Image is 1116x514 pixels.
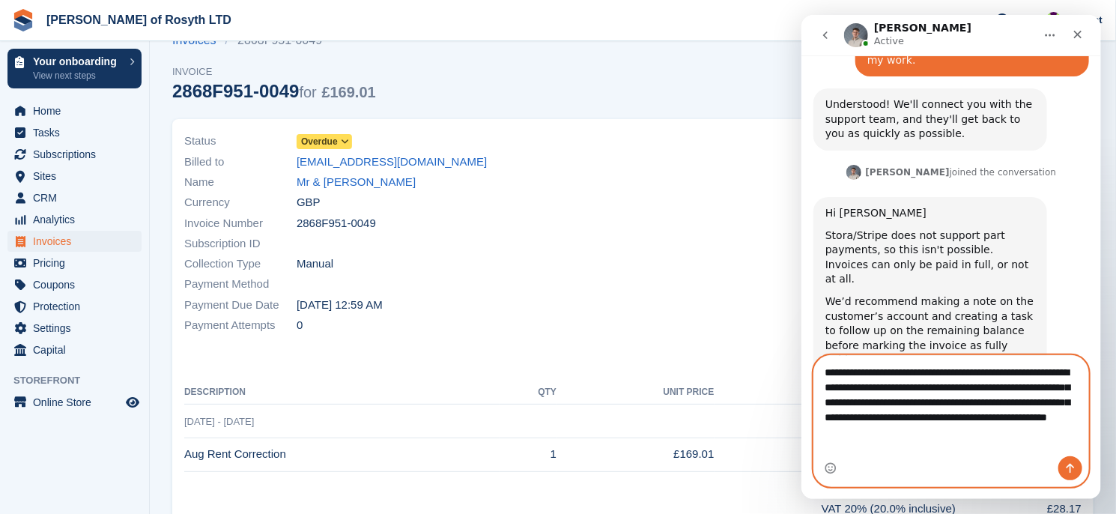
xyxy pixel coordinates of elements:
[33,187,123,208] span: CRM
[297,133,352,150] a: Overdue
[13,373,149,388] span: Storefront
[184,154,297,171] span: Billed to
[297,174,416,191] a: Mr & [PERSON_NAME]
[184,381,500,405] th: Description
[1012,12,1033,27] span: Help
[33,209,123,230] span: Analytics
[184,133,297,150] span: Status
[33,296,123,317] span: Protection
[33,231,123,252] span: Invoices
[801,15,1101,499] iframe: Intercom live chat
[184,215,297,232] span: Invoice Number
[33,100,123,121] span: Home
[7,187,142,208] a: menu
[297,256,333,273] span: Manual
[184,438,500,471] td: Aug Rent Correction
[7,274,142,295] a: menu
[301,135,338,148] span: Overdue
[297,297,383,314] time: 2025-08-13 23:59:59 UTC
[172,81,376,101] div: 2868F951-0049
[33,274,123,295] span: Coupons
[7,49,142,88] a: Your onboarding View next steps
[500,381,557,405] th: QTY
[33,56,122,67] p: Your onboarding
[7,209,142,230] a: menu
[500,438,557,471] td: 1
[557,381,715,405] th: Unit Price
[124,393,142,411] a: Preview store
[7,392,142,413] a: menu
[7,100,142,121] a: menu
[297,154,487,171] a: [EMAIL_ADDRESS][DOMAIN_NAME]
[184,276,297,293] span: Payment Method
[12,9,34,31] img: stora-icon-8386f47178a22dfd0bd8f6a31ec36ba5ce8667c1dd55bd0f319d3a0aa187defe.svg
[715,446,956,463] div: VAT 20.0% incl.
[33,392,123,413] span: Online Store
[7,318,142,339] a: menu
[184,317,297,334] span: Payment Attempts
[7,231,142,252] a: menu
[7,166,142,187] a: menu
[33,144,123,165] span: Subscriptions
[7,253,142,273] a: menu
[172,31,225,49] a: Invoices
[33,69,122,82] p: View next steps
[322,84,376,100] span: £169.01
[184,416,254,427] span: [DATE] - [DATE]
[184,235,297,253] span: Subscription ID
[7,339,142,360] a: menu
[172,64,376,79] span: Invoice
[33,122,123,143] span: Tasks
[33,318,123,339] span: Settings
[172,31,376,49] nav: breadcrumbs
[557,438,715,471] td: £169.01
[7,144,142,165] a: menu
[1046,12,1061,27] img: Nina Briggs
[33,253,123,273] span: Pricing
[938,12,968,27] span: Create
[40,7,237,32] a: [PERSON_NAME] of Rosyth LTD
[715,381,956,405] th: Tax
[299,84,316,100] span: for
[184,194,297,211] span: Currency
[184,174,297,191] span: Name
[33,166,123,187] span: Sites
[184,256,297,273] span: Collection Type
[297,215,376,232] span: 2868F951-0049
[7,122,142,143] a: menu
[297,194,321,211] span: GBP
[1064,13,1103,28] span: Account
[33,339,123,360] span: Capital
[184,297,297,314] span: Payment Due Date
[297,317,303,334] span: 0
[7,296,142,317] a: menu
